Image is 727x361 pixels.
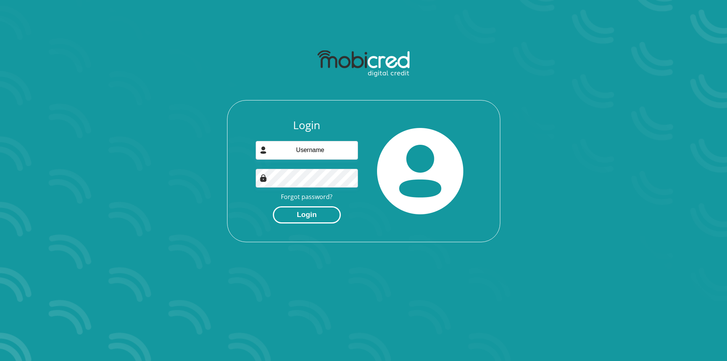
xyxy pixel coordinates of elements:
[318,50,409,77] img: mobicred logo
[256,141,358,160] input: Username
[281,193,332,201] a: Forgot password?
[260,174,267,182] img: Image
[260,146,267,154] img: user-icon image
[273,206,341,223] button: Login
[256,119,358,132] h3: Login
